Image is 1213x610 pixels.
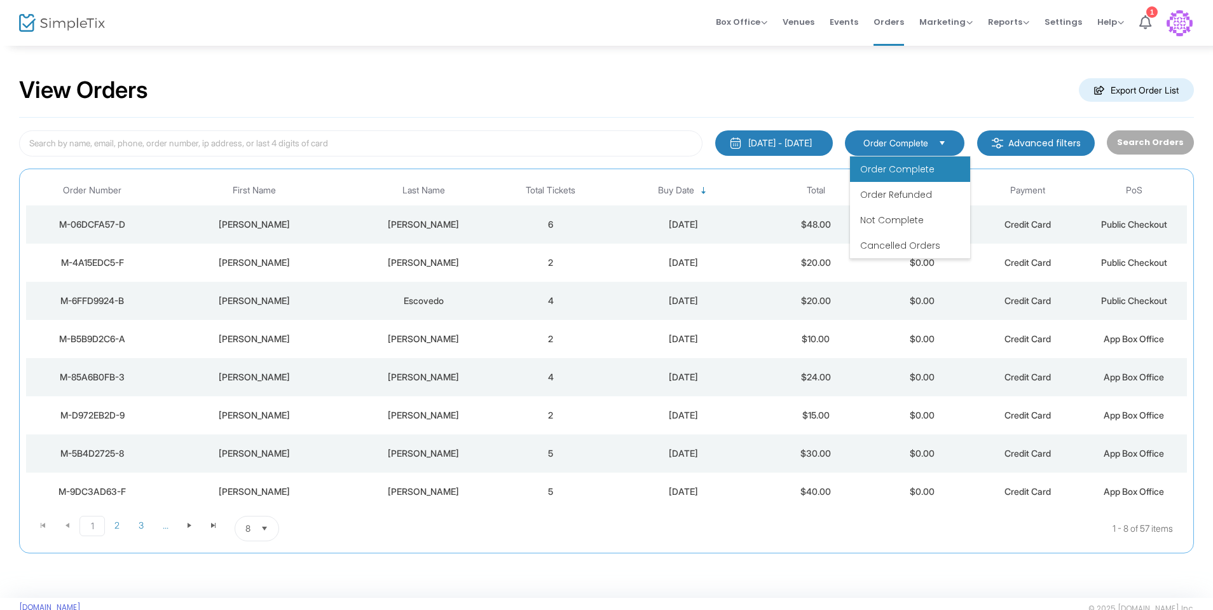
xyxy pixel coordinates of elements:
[699,186,709,196] span: Sortable
[869,358,975,396] td: $0.00
[498,244,604,282] td: 2
[161,295,346,307] div: Michelle
[763,320,869,358] td: $10.00
[498,396,604,434] td: 2
[874,6,904,38] span: Orders
[607,409,760,422] div: 10/11/2025
[498,320,604,358] td: 2
[209,520,219,530] span: Go to the last page
[869,282,975,320] td: $0.00
[860,239,940,252] span: Cancelled Orders
[830,6,858,38] span: Events
[991,137,1004,149] img: filter
[763,176,869,205] th: Total
[353,485,495,498] div: OTTAVIANO
[498,176,604,205] th: Total Tickets
[763,205,869,244] td: $48.00
[353,218,495,231] div: Isbell
[153,516,177,535] span: Page 4
[763,396,869,434] td: $15.00
[729,137,742,149] img: monthly
[763,473,869,511] td: $40.00
[607,447,760,460] div: 10/11/2025
[29,371,155,384] div: M-85A6B0FB-3
[161,218,346,231] div: Christopher
[860,163,935,176] span: Order Complete
[29,256,155,269] div: M-4A15EDC5-F
[353,256,495,269] div: Nguyen
[256,516,273,541] button: Select
[1104,371,1164,382] span: App Box Office
[402,185,445,196] span: Last Name
[1004,219,1051,230] span: Credit Card
[860,188,932,201] span: Order Refunded
[919,16,973,28] span: Marketing
[783,6,814,38] span: Venues
[1010,185,1045,196] span: Payment
[869,434,975,473] td: $0.00
[498,434,604,473] td: 5
[79,516,105,536] span: Page 1
[607,295,760,307] div: 10/11/2025
[1004,371,1051,382] span: Credit Card
[498,282,604,320] td: 4
[1104,410,1164,420] span: App Box Office
[161,409,346,422] div: YOGENDRA
[202,516,226,535] span: Go to the last page
[607,256,760,269] div: 10/11/2025
[105,516,129,535] span: Page 2
[1004,410,1051,420] span: Credit Card
[1104,333,1164,344] span: App Box Office
[498,473,604,511] td: 5
[1104,448,1164,459] span: App Box Office
[607,333,760,345] div: 10/11/2025
[29,218,155,231] div: M-06DCFA57-D
[658,185,694,196] span: Buy Date
[860,214,924,226] span: Not Complete
[233,185,276,196] span: First Name
[1004,257,1051,268] span: Credit Card
[1004,448,1051,459] span: Credit Card
[19,76,148,104] h2: View Orders
[716,16,767,28] span: Box Office
[1104,486,1164,497] span: App Box Office
[177,516,202,535] span: Go to the next page
[1146,6,1158,18] div: 1
[1101,219,1167,230] span: Public Checkout
[1079,78,1194,102] m-button: Export Order List
[498,358,604,396] td: 4
[863,137,928,149] span: Order Complete
[29,447,155,460] div: M-5B4D2725-8
[26,176,1187,511] div: Data table
[1101,257,1167,268] span: Public Checkout
[933,136,951,150] button: Select
[29,295,155,307] div: M-6FFD9924-B
[245,522,250,535] span: 8
[498,205,604,244] td: 6
[161,333,346,345] div: JAY S
[353,295,495,307] div: Escovedo
[1101,295,1167,306] span: Public Checkout
[29,409,155,422] div: M-D972EB2D-9
[353,333,495,345] div: ASHAR
[406,516,1173,541] kendo-pager-info: 1 - 8 of 57 items
[607,218,760,231] div: 10/11/2025
[988,16,1029,28] span: Reports
[19,130,702,156] input: Search by name, email, phone, order number, ip address, or last 4 digits of card
[29,333,155,345] div: M-B5B9D2C6-A
[161,256,346,269] div: Kate
[869,320,975,358] td: $0.00
[161,371,346,384] div: DANIELLE L
[1004,486,1051,497] span: Credit Card
[1097,16,1124,28] span: Help
[763,434,869,473] td: $30.00
[1126,185,1142,196] span: PoS
[1004,295,1051,306] span: Credit Card
[763,244,869,282] td: $20.00
[1045,6,1082,38] span: Settings
[1004,333,1051,344] span: Credit Card
[763,282,869,320] td: $20.00
[129,516,153,535] span: Page 3
[869,473,975,511] td: $0.00
[353,447,495,460] div: MILLER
